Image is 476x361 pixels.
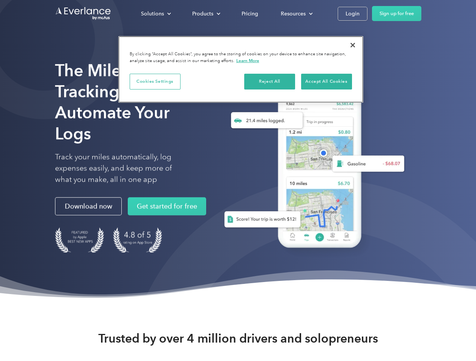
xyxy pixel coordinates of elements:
a: Pricing [234,7,266,20]
div: Solutions [133,7,177,20]
button: Close [344,37,361,53]
a: Go to homepage [55,6,112,21]
button: Cookies Settings [130,74,181,89]
img: 4.9 out of 5 stars on the app store [113,228,162,253]
img: Badge for Featured by Apple Best New Apps [55,228,104,253]
div: Cookie banner [118,36,363,103]
div: Products [185,7,227,20]
a: Get started for free [128,197,206,215]
div: Resources [273,7,319,20]
div: Resources [281,9,306,18]
a: More information about your privacy, opens in a new tab [236,58,259,63]
div: Solutions [141,9,164,18]
div: By clicking “Accept All Cookies”, you agree to the storing of cookies on your device to enhance s... [130,51,352,64]
div: Login [346,9,360,18]
div: Privacy [118,36,363,103]
div: Pricing [242,9,258,18]
button: Reject All [244,74,295,89]
strong: Trusted by over 4 million drivers and solopreneurs [98,331,378,346]
button: Accept All Cookies [301,74,352,89]
img: Everlance, mileage tracker app, expense tracking app [212,71,410,259]
div: Products [192,9,213,18]
a: Sign up for free [372,6,421,21]
a: Download now [55,197,122,215]
a: Login [338,7,367,21]
p: Track your miles automatically, log expenses easily, and keep more of what you make, all in one app [55,152,190,185]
